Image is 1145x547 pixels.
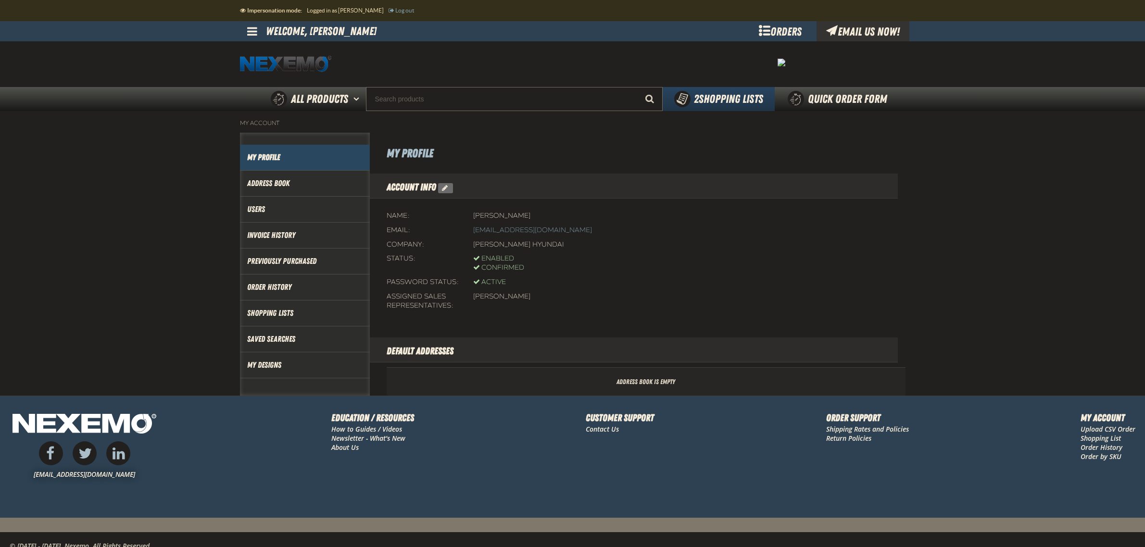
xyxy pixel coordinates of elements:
[247,256,363,267] a: Previously Purchased
[331,443,359,452] a: About Us
[586,424,619,434] a: Contact Us
[826,434,871,443] a: Return Policies
[266,21,377,41] li: Welcome, [PERSON_NAME]
[387,278,459,287] div: Password status
[331,410,414,425] h2: Education / Resources
[1081,452,1121,461] a: Order by SKU
[240,119,906,127] nav: Breadcrumbs
[240,56,331,73] img: Nexemo logo
[639,87,663,111] button: Start Searching
[240,2,307,19] li: Impersonation mode:
[240,56,331,73] a: Home
[387,147,433,160] span: My Profile
[350,87,366,111] button: Open All Products pages
[240,119,279,127] a: My Account
[387,254,459,273] div: Status
[473,254,524,263] div: Enabled
[247,360,363,371] a: My Designs
[778,59,785,66] img: f8e939207b3eb67275b8da55a504b224.jpeg
[247,334,363,345] a: Saved Searches
[387,345,453,357] span: Default Addresses
[586,410,654,425] h2: Customer Support
[247,152,363,163] a: My Profile
[387,211,459,221] div: Name
[694,92,763,106] span: Shopping Lists
[387,226,459,235] div: Email
[826,410,909,425] h2: Order Support
[389,7,414,13] a: Log out
[307,2,389,19] li: Logged in as [PERSON_NAME]
[775,87,905,111] a: Quick Order Form
[366,87,663,111] input: Search
[291,90,348,108] span: All Products
[247,178,363,189] a: Address Book
[473,292,530,301] li: [PERSON_NAME]
[473,240,564,249] div: [PERSON_NAME] Hyundai
[473,211,530,221] div: [PERSON_NAME]
[694,92,699,106] strong: 2
[331,434,405,443] a: Newsletter - What's New
[331,424,402,434] a: How to Guides / Videos
[817,21,909,41] div: Email Us Now!
[247,282,363,293] a: Order History
[247,308,363,319] a: Shopping Lists
[387,240,459,249] div: Company
[247,230,363,241] a: Invoice History
[473,263,524,273] div: Confirmed
[1081,410,1135,425] h2: My Account
[387,292,459,311] div: Assigned Sales Representatives
[1081,434,1121,443] a: Shopping List
[34,470,135,479] a: [EMAIL_ADDRESS][DOMAIN_NAME]
[826,424,909,434] a: Shipping Rates and Policies
[387,368,906,396] div: Address book is empty
[473,226,592,234] bdo: [EMAIL_ADDRESS][DOMAIN_NAME]
[1081,424,1135,434] a: Upload CSV Order
[247,204,363,215] a: Users
[473,278,506,287] div: Active
[387,181,436,193] span: Account Info
[10,410,159,439] img: Nexemo Logo
[473,226,592,234] a: Opens a default email client to write an email to EMartinez02@vtaig.com
[1081,443,1122,452] a: Order History
[438,183,453,193] button: Action Edit Account Information
[663,87,775,111] button: You have 2 Shopping Lists. Open to view details
[744,21,817,41] div: Orders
